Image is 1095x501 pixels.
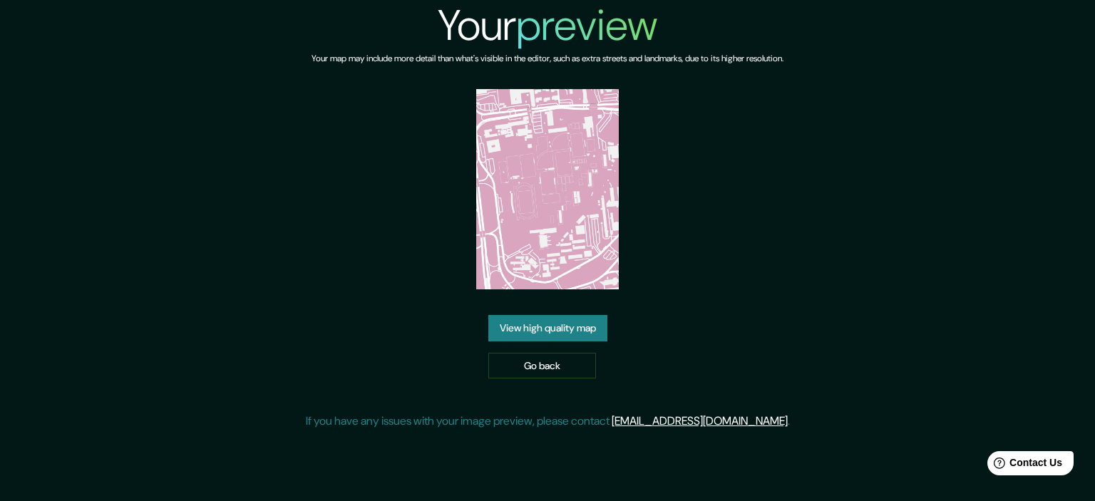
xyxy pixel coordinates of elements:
[488,353,596,379] a: Go back
[612,413,788,428] a: [EMAIL_ADDRESS][DOMAIN_NAME]
[312,51,783,66] h6: Your map may include more detail than what's visible in the editor, such as extra streets and lan...
[488,315,607,341] a: View high quality map
[306,413,790,430] p: If you have any issues with your image preview, please contact .
[476,89,618,289] img: created-map-preview
[968,445,1079,485] iframe: Help widget launcher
